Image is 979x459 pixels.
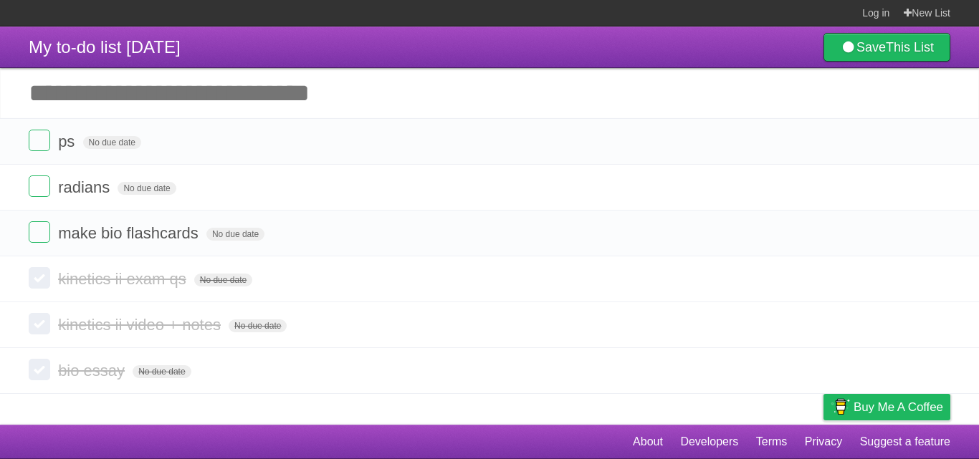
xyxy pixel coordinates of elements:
span: No due date [133,365,191,378]
label: Done [29,130,50,151]
img: Buy me a coffee [831,395,850,419]
span: bio essay [58,362,128,380]
span: No due date [229,319,287,332]
span: make bio flashcards [58,224,202,242]
span: kinetics ii exam qs [58,270,190,288]
a: Developers [680,428,738,455]
span: My to-do list [DATE] [29,37,181,57]
span: No due date [194,274,252,286]
label: Done [29,221,50,243]
span: No due date [206,228,264,241]
span: Buy me a coffee [854,395,943,420]
b: This List [886,40,934,54]
span: ps [58,132,78,150]
label: Done [29,175,50,197]
span: kinetics ii video + notes [58,316,224,334]
label: Done [29,359,50,380]
span: No due date [83,136,141,149]
label: Done [29,313,50,334]
a: About [633,428,663,455]
a: Buy me a coffee [823,394,950,420]
span: No due date [118,182,176,195]
label: Done [29,267,50,289]
a: Privacy [805,428,842,455]
span: radians [58,178,113,196]
a: Suggest a feature [860,428,950,455]
a: Terms [756,428,788,455]
a: SaveThis List [823,33,950,62]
